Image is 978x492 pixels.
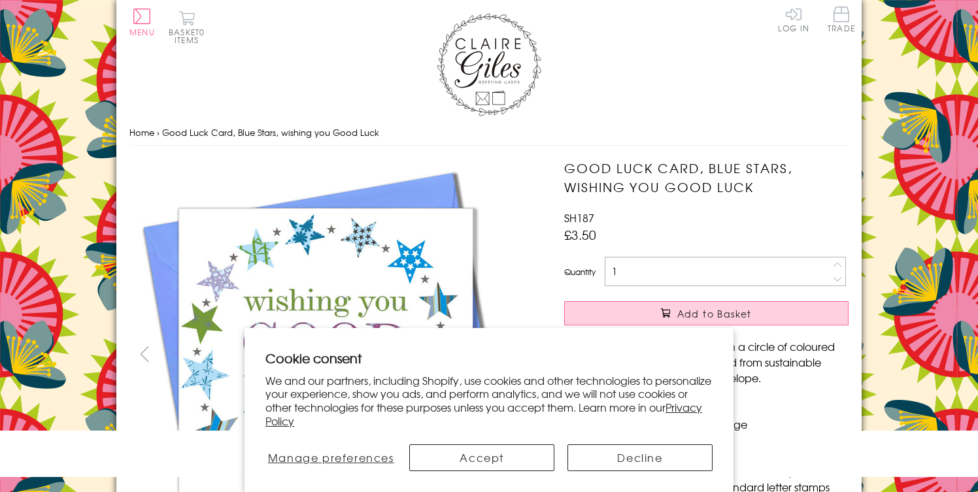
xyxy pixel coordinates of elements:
[129,8,155,36] button: Menu
[162,126,379,139] span: Good Luck Card, Blue Stars, wishing you Good Luck
[677,307,752,320] span: Add to Basket
[129,26,155,38] span: Menu
[564,225,596,244] span: £3.50
[564,159,849,197] h1: Good Luck Card, Blue Stars, wishing you Good Luck
[265,349,713,367] h2: Cookie consent
[129,120,849,146] nav: breadcrumbs
[265,444,396,471] button: Manage preferences
[778,7,809,32] a: Log In
[129,339,159,369] button: prev
[564,210,594,225] span: SH187
[828,7,855,35] a: Trade
[437,13,541,116] img: Claire Giles Greetings Cards
[828,7,855,32] span: Trade
[409,444,554,471] button: Accept
[175,26,205,46] span: 0 items
[157,126,160,139] span: ›
[265,399,702,429] a: Privacy Policy
[268,450,394,465] span: Manage preferences
[169,10,205,44] button: Basket0 items
[129,126,154,139] a: Home
[564,301,849,325] button: Add to Basket
[265,374,713,428] p: We and our partners, including Shopify, use cookies and other technologies to personalize your ex...
[564,266,596,278] label: Quantity
[567,444,713,471] button: Decline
